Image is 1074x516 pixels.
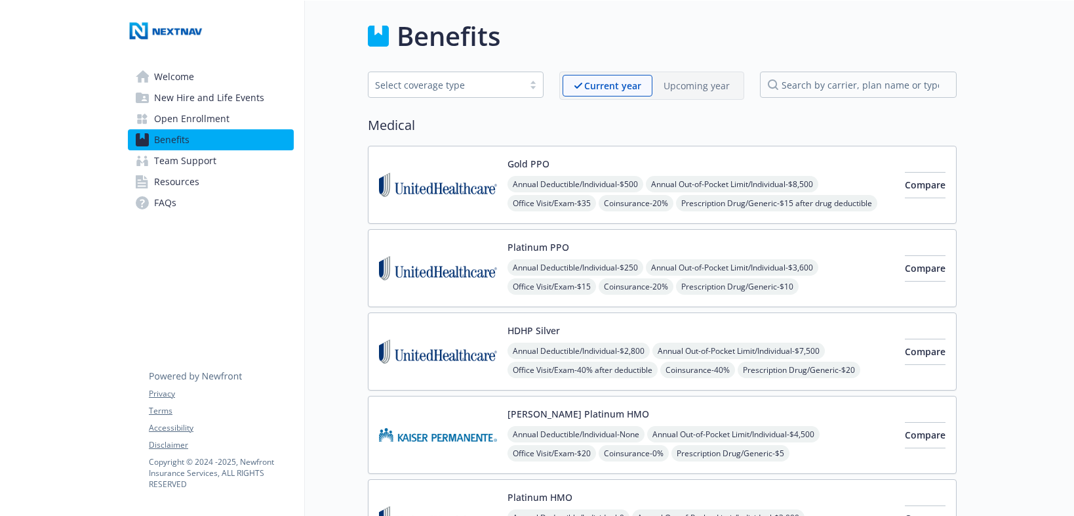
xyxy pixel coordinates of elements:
[128,150,294,171] a: Team Support
[905,339,945,365] button: Compare
[507,426,645,442] span: Annual Deductible/Individual - None
[154,150,216,171] span: Team Support
[507,362,658,378] span: Office Visit/Exam - 40% after deductible
[905,179,945,191] span: Compare
[507,195,596,211] span: Office Visit/Exam - $35
[149,388,293,400] a: Privacy
[760,72,957,98] input: search by carrier, plan name or type
[379,324,497,379] img: United Healthcare Insurance Company carrier logo
[599,278,673,295] span: Coinsurance - 20%
[652,343,825,359] span: Annual Out-of-Pocket Limit/Individual - $7,500
[905,422,945,448] button: Compare
[599,195,673,211] span: Coinsurance - 20%
[664,79,730,93] p: Upcoming year
[128,108,294,129] a: Open Enrollment
[584,79,641,93] p: Current year
[676,278,799,295] span: Prescription Drug/Generic - $10
[368,116,957,135] h2: Medical
[507,278,596,295] span: Office Visit/Exam - $15
[154,66,194,87] span: Welcome
[154,129,189,150] span: Benefits
[128,66,294,87] a: Welcome
[149,422,293,434] a: Accessibility
[905,172,945,198] button: Compare
[507,407,649,421] button: [PERSON_NAME] Platinum HMO
[149,439,293,451] a: Disclaimer
[599,445,669,462] span: Coinsurance - 0%
[671,445,789,462] span: Prescription Drug/Generic - $5
[905,255,945,282] button: Compare
[507,157,549,171] button: Gold PPO
[397,16,500,56] h1: Benefits
[149,405,293,417] a: Terms
[507,259,643,276] span: Annual Deductible/Individual - $250
[149,456,293,490] p: Copyright © 2024 - 2025 , Newfront Insurance Services, ALL RIGHTS RESERVED
[507,490,572,504] button: Platinum HMO
[905,345,945,358] span: Compare
[507,240,569,254] button: Platinum PPO
[646,259,818,276] span: Annual Out-of-Pocket Limit/Individual - $3,600
[905,429,945,441] span: Compare
[660,362,735,378] span: Coinsurance - 40%
[154,171,199,192] span: Resources
[154,87,264,108] span: New Hire and Life Events
[905,262,945,274] span: Compare
[379,407,497,463] img: Kaiser Permanente Insurance Company carrier logo
[379,157,497,213] img: United Healthcare Insurance Company carrier logo
[128,87,294,108] a: New Hire and Life Events
[128,129,294,150] a: Benefits
[128,192,294,213] a: FAQs
[379,240,497,296] img: United Healthcare Insurance Company carrier logo
[507,343,650,359] span: Annual Deductible/Individual - $2,800
[154,192,176,213] span: FAQs
[375,78,517,92] div: Select coverage type
[738,362,860,378] span: Prescription Drug/Generic - $20
[507,445,596,462] span: Office Visit/Exam - $20
[647,426,820,442] span: Annual Out-of-Pocket Limit/Individual - $4,500
[154,108,229,129] span: Open Enrollment
[646,176,818,192] span: Annual Out-of-Pocket Limit/Individual - $8,500
[507,176,643,192] span: Annual Deductible/Individual - $500
[676,195,877,211] span: Prescription Drug/Generic - $15 after drug deductible
[507,324,560,337] button: HDHP Silver
[128,171,294,192] a: Resources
